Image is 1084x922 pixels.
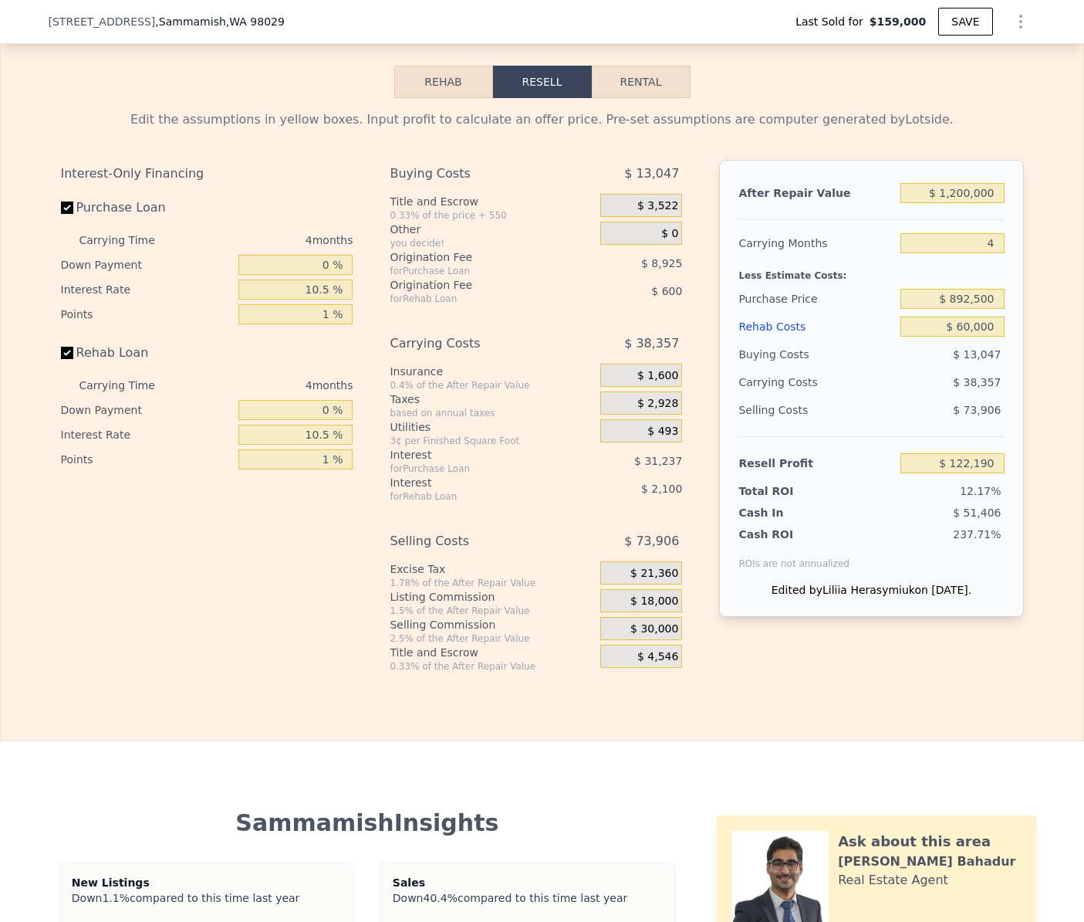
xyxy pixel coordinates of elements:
button: Show Options [1005,6,1036,37]
div: Origination Fee [390,277,562,293]
span: $ 600 [651,285,682,297]
span: , Sammamish [155,14,285,29]
div: 2.5% of the After Repair Value [390,632,594,645]
div: Resell Profit [738,449,894,477]
div: Carrying Months [738,229,894,257]
div: Down Payment [61,398,233,422]
div: Buying Costs [738,341,894,368]
div: Down compared to this time last year [72,890,342,900]
div: Origination Fee [390,249,562,265]
div: Sammamish Insights [61,809,674,837]
div: Interest [390,447,562,463]
div: Sales [393,875,663,890]
div: Carrying Costs [738,368,835,396]
div: 3¢ per Finished Square Foot [390,435,594,447]
div: Interest Rate [61,277,233,302]
span: $ 3,522 [637,199,678,213]
label: Rehab Loan [61,339,233,367]
span: $ 4,546 [637,650,678,664]
div: Buying Costs [390,160,562,188]
span: $ 73,906 [953,404,1001,416]
div: Edited by Liliia Herasymiuk on [DATE]. [738,582,1004,598]
div: Cash ROI [738,527,849,542]
span: $ 13,047 [624,160,679,188]
div: [PERSON_NAME] Bahadur [838,853,1015,871]
div: Purchase Price [738,285,894,313]
div: Rehab Costs [738,313,894,341]
span: $ 13,047 [953,348,1001,361]
div: Points [61,447,233,472]
div: 1.5% of the After Repair Value [390,605,594,617]
span: , WA 98029 [226,15,285,28]
div: 0.33% of the After Repair Value [390,660,594,673]
div: 1.78% of the After Repair Value [390,577,594,589]
span: 40.4% [424,892,458,904]
div: you decide! [390,237,594,249]
div: Title and Escrow [390,645,594,660]
div: Excise Tax [390,561,594,577]
button: Rental [592,66,691,98]
div: Real Estate Agent [838,871,948,890]
div: Total ROI [738,483,835,499]
div: Ask about this area [838,831,991,853]
div: Other [390,222,594,237]
div: 0.4% of the After Repair Value [390,379,594,392]
div: Points [61,302,233,327]
span: 237.71% [953,528,1001,541]
span: $ 2,928 [637,397,678,411]
div: After Repair Value [738,179,894,207]
div: Cash In [738,505,835,520]
div: Interest-Only Financing [61,160,353,188]
div: New Listings [72,875,342,890]
div: Interest Rate [61,422,233,447]
span: $ 31,237 [634,455,682,467]
div: Selling Commission [390,617,594,632]
button: Resell [493,66,592,98]
span: $ 493 [647,425,678,439]
div: Carrying Time [79,373,180,398]
span: $ 2,100 [641,483,682,495]
span: $ 0 [661,227,678,241]
div: for Purchase Loan [390,463,562,475]
span: $ 51,406 [953,507,1001,519]
span: [STREET_ADDRESS] [49,14,156,29]
div: based on annual taxes [390,407,594,419]
span: $ 21,360 [630,567,678,581]
div: Down Payment [61,253,233,277]
input: Rehab Loan [61,347,73,359]
span: $159,000 [870,14,927,29]
span: $ 38,357 [624,330,679,358]
div: for Rehab Loan [390,490,562,503]
span: $ 73,906 [624,527,679,555]
div: 0.33% of the price + 550 [390,209,594,222]
div: Less Estimate Costs: [738,257,1004,285]
input: Purchase Loan [61,202,73,214]
button: Rehab [394,66,493,98]
div: for Purchase Loan [390,265,562,277]
div: Insurance [390,364,594,379]
div: Selling Costs [390,527,562,555]
div: Carrying Time [79,228,180,253]
div: Title and Escrow [390,194,594,209]
span: 12.17% [960,485,1001,497]
div: Taxes [390,392,594,407]
span: $ 1,600 [637,369,678,383]
label: Purchase Loan [61,194,233,222]
div: Listing Commission [390,589,594,605]
span: Last Sold for [795,14,870,29]
div: Selling Costs [738,396,894,424]
span: $ 38,357 [953,376,1001,388]
div: Interest [390,475,562,490]
div: for Rehab Loan [390,293,562,305]
div: Utilities [390,419,594,435]
div: Carrying Costs [390,330,562,358]
div: 4 months [186,373,353,398]
div: Edit the assumptions in yellow boxes. Input profit to calculate an offer price. Pre-set assumptio... [61,110,1024,129]
div: Down compared to this time last year [393,890,663,900]
span: $ 8,925 [641,257,682,269]
div: 4 months [186,228,353,253]
span: $ 30,000 [630,622,678,636]
button: SAVE [938,8,992,36]
span: $ 18,000 [630,595,678,608]
span: 1.1% [103,892,130,904]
